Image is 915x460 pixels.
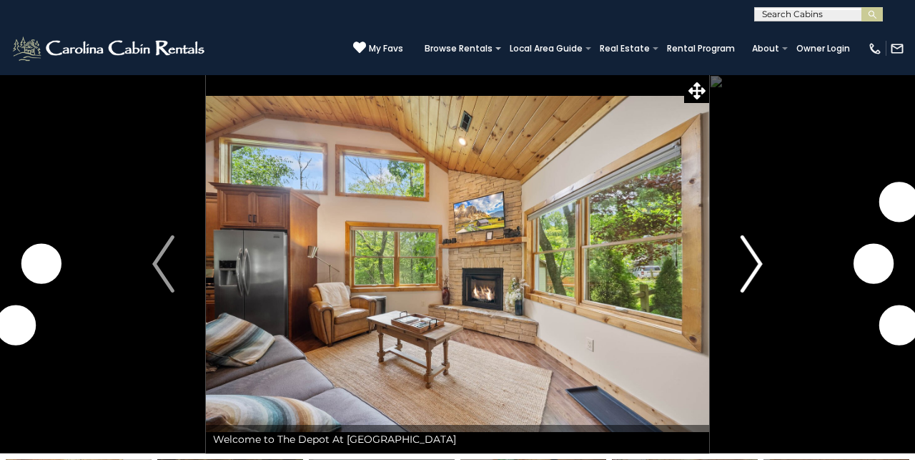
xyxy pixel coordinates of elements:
img: White-1-2.png [11,34,209,63]
span: My Favs [369,42,403,55]
img: phone-regular-white.png [868,41,882,56]
a: Owner Login [789,39,857,59]
a: Local Area Guide [503,39,590,59]
a: Rental Program [660,39,742,59]
img: arrow [152,235,174,293]
a: About [745,39,786,59]
div: Welcome to The Depot At [GEOGRAPHIC_DATA] [206,425,709,454]
a: Real Estate [593,39,657,59]
a: Browse Rentals [417,39,500,59]
img: arrow [741,235,762,293]
img: mail-regular-white.png [890,41,904,56]
button: Next [709,74,794,454]
a: My Favs [353,41,403,56]
button: Previous [121,74,206,454]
